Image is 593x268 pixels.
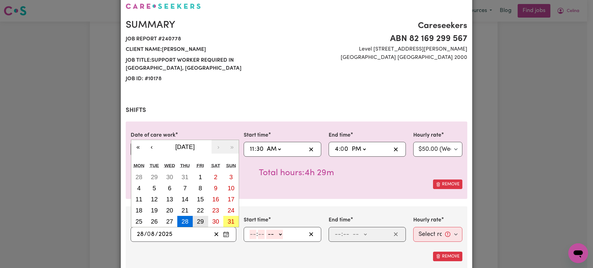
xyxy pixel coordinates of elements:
[131,205,147,216] button: August 18, 2025
[197,207,204,214] abbr: August 22, 2025
[340,146,344,152] span: 0
[144,231,147,238] span: /
[177,171,193,183] button: July 31, 2025
[137,230,144,239] input: --
[259,169,334,177] span: Total hours worked: 4 hours 29 minutes
[208,205,224,216] button: August 23, 2025
[166,196,173,203] abbr: August 13, 2025
[258,230,265,239] input: --
[199,185,202,192] abbr: August 8, 2025
[212,207,219,214] abbr: August 23, 2025
[162,216,177,227] button: August 27, 2025
[166,207,173,214] abbr: August 20, 2025
[151,207,158,214] abbr: August 19, 2025
[131,183,147,194] button: August 4, 2025
[223,216,239,227] button: August 31, 2025
[180,163,190,168] abbr: Thursday
[199,174,202,180] abbr: August 1, 2025
[126,55,293,74] span: Job title: Support Worker Required in [GEOGRAPHIC_DATA], [GEOGRAPHIC_DATA]
[300,32,467,45] span: ABN 82 169 299 567
[136,218,142,225] abbr: August 25, 2025
[329,216,351,224] label: End time
[177,205,193,216] button: August 21, 2025
[341,145,349,154] input: --
[413,131,441,139] label: Hourly rate
[147,216,162,227] button: August 26, 2025
[214,185,217,192] abbr: August 9, 2025
[244,216,268,224] label: Start time
[126,74,293,84] span: Job ID: # 10178
[300,54,467,62] span: [GEOGRAPHIC_DATA] [GEOGRAPHIC_DATA] 2000
[126,34,293,44] span: Job report # 240778
[131,216,147,227] button: August 25, 2025
[147,230,155,239] input: --
[214,174,217,180] abbr: August 2, 2025
[166,218,173,225] abbr: August 27, 2025
[228,218,234,225] abbr: August 31, 2025
[151,174,158,180] abbr: July 29, 2025
[208,183,224,194] button: August 9, 2025
[136,207,142,214] abbr: August 18, 2025
[208,194,224,205] button: August 16, 2025
[153,185,156,192] abbr: August 5, 2025
[183,185,187,192] abbr: August 7, 2025
[433,252,462,261] button: Remove this shift
[193,171,208,183] button: August 1, 2025
[208,216,224,227] button: August 30, 2025
[193,205,208,216] button: August 22, 2025
[150,163,159,168] abbr: Tuesday
[175,143,195,150] span: [DATE]
[147,183,162,194] button: August 5, 2025
[197,218,204,225] abbr: August 29, 2025
[158,140,212,154] button: [DATE]
[182,218,188,225] abbr: August 28, 2025
[193,216,208,227] button: August 29, 2025
[334,145,339,154] input: --
[151,218,158,225] abbr: August 26, 2025
[568,243,588,263] iframe: Button to launch messaging window
[162,171,177,183] button: July 30, 2025
[147,171,162,183] button: July 29, 2025
[182,174,188,180] abbr: July 31, 2025
[136,174,142,180] abbr: July 28, 2025
[145,140,158,154] button: ‹
[151,196,158,203] abbr: August 12, 2025
[212,140,225,154] button: ›
[131,216,175,224] label: Date of care work
[126,19,293,31] h2: Summary
[168,185,171,192] abbr: August 6, 2025
[182,196,188,203] abbr: August 14, 2025
[147,205,162,216] button: August 19, 2025
[212,196,219,203] abbr: August 16, 2025
[228,185,234,192] abbr: August 10, 2025
[147,194,162,205] button: August 12, 2025
[223,171,239,183] button: August 3, 2025
[250,145,254,154] input: --
[164,163,175,168] abbr: Wednesday
[131,140,145,154] button: «
[162,194,177,205] button: August 13, 2025
[131,171,147,183] button: July 28, 2025
[212,230,221,239] button: Clear date
[177,216,193,227] button: August 28, 2025
[256,231,258,238] span: :
[155,231,158,238] span: /
[162,205,177,216] button: August 20, 2025
[339,146,340,153] span: :
[228,207,234,214] abbr: August 24, 2025
[221,230,231,239] button: Enter the date of care work
[256,145,264,154] input: --
[134,163,145,168] abbr: Monday
[433,179,462,189] button: Remove this shift
[229,174,233,180] abbr: August 3, 2025
[225,140,239,154] button: »
[211,163,220,168] abbr: Saturday
[197,196,204,203] abbr: August 15, 2025
[254,146,256,153] span: :
[131,194,147,205] button: August 11, 2025
[193,194,208,205] button: August 15, 2025
[212,218,219,225] abbr: August 30, 2025
[137,185,141,192] abbr: August 4, 2025
[147,231,151,237] span: 0
[166,174,173,180] abbr: July 30, 2025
